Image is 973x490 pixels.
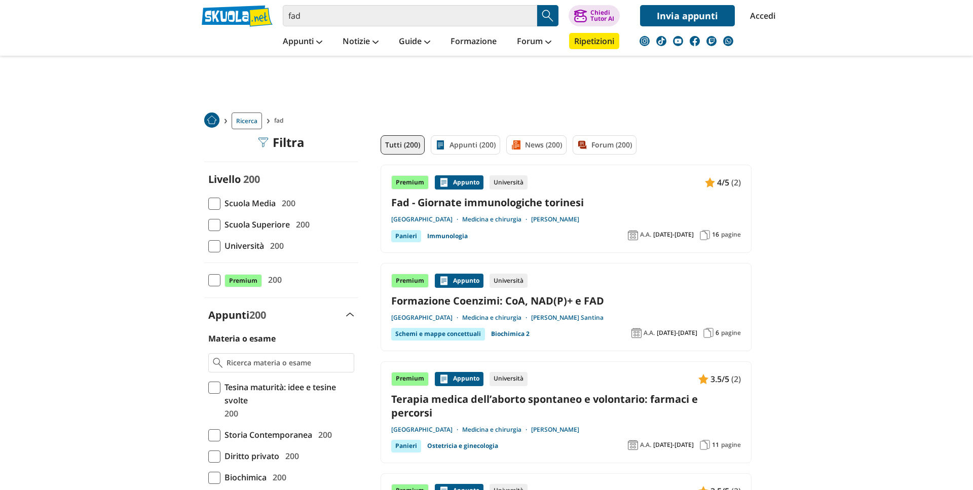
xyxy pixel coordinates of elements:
[462,314,531,322] a: Medicina e chirurgia
[700,440,710,450] img: Pagine
[391,274,429,288] div: Premium
[721,231,741,239] span: pagine
[700,230,710,240] img: Pagine
[631,328,642,338] img: Anno accademico
[208,308,266,322] label: Appunti
[391,372,429,386] div: Premium
[750,5,771,26] a: Accedi
[204,112,219,128] img: Home
[628,230,638,240] img: Anno accademico
[490,372,528,386] div: Università
[640,231,651,239] span: A.A.
[281,449,299,463] span: 200
[391,426,462,434] a: [GEOGRAPHIC_DATA]
[204,112,219,129] a: Home
[391,314,462,322] a: [GEOGRAPHIC_DATA]
[716,329,719,337] span: 6
[381,135,425,155] a: Tutti (200)
[491,328,530,340] a: Biochimica 2
[431,135,500,155] a: Appunti (200)
[653,231,694,239] span: [DATE]-[DATE]
[439,276,449,286] img: Appunti contenuto
[531,215,579,223] a: [PERSON_NAME]
[220,471,267,484] span: Biochimica
[640,441,651,449] span: A.A.
[731,176,741,189] span: (2)
[274,112,287,129] span: fad
[224,274,262,287] span: Premium
[391,392,741,420] a: Terapia medica dell’aborto spontaneo e volontario: farmaci e percorsi
[540,8,555,23] img: Cerca appunti, riassunti o versioni
[573,135,637,155] a: Forum (200)
[531,426,579,434] a: [PERSON_NAME]
[721,329,741,337] span: pagine
[644,329,655,337] span: A.A.
[462,426,531,434] a: Medicina e chirurgia
[227,358,350,368] input: Ricerca materia o esame
[511,140,521,150] img: News filtro contenuto
[721,441,741,449] span: pagine
[569,33,619,49] a: Ripetizioni
[656,36,666,46] img: tiktok
[232,112,262,129] span: Ricerca
[243,172,260,186] span: 200
[435,140,445,150] img: Appunti filtro contenuto
[628,440,638,450] img: Anno accademico
[653,441,694,449] span: [DATE]-[DATE]
[537,5,558,26] button: Search Button
[258,137,269,147] img: Filtra filtri mobile
[435,175,483,190] div: Appunto
[723,36,733,46] img: WhatsApp
[220,218,290,231] span: Scuola Superiore
[712,441,719,449] span: 11
[705,177,715,187] img: Appunti contenuto
[717,176,729,189] span: 4/5
[208,172,241,186] label: Livello
[673,36,683,46] img: youtube
[266,239,284,252] span: 200
[220,407,238,420] span: 200
[258,135,305,149] div: Filtra
[435,372,483,386] div: Appunto
[220,381,354,407] span: Tesina maturità: idee e tesine svolte
[640,36,650,46] img: instagram
[213,358,222,368] img: Ricerca materia o esame
[340,33,381,51] a: Notizie
[698,374,708,384] img: Appunti contenuto
[396,33,433,51] a: Guide
[264,273,282,286] span: 200
[278,197,295,210] span: 200
[712,231,719,239] span: 16
[514,33,554,51] a: Forum
[448,33,499,51] a: Formazione
[314,428,332,441] span: 200
[391,294,741,308] a: Formazione Coenzimi: CoA, NAD(P)+ e FAD
[208,333,276,344] label: Materia o esame
[706,36,717,46] img: twitch
[269,471,286,484] span: 200
[220,197,276,210] span: Scuola Media
[490,274,528,288] div: Università
[427,230,468,242] a: Immunologia
[391,328,485,340] div: Schemi e mappe concettuali
[439,177,449,187] img: Appunti contenuto
[391,175,429,190] div: Premium
[703,328,714,338] img: Pagine
[280,33,325,51] a: Appunti
[391,215,462,223] a: [GEOGRAPHIC_DATA]
[590,10,614,22] div: Chiedi Tutor AI
[220,449,279,463] span: Diritto privato
[710,372,729,386] span: 3.5/5
[292,218,310,231] span: 200
[490,175,528,190] div: Università
[640,5,735,26] a: Invia appunti
[220,428,312,441] span: Storia Contemporanea
[435,274,483,288] div: Appunto
[249,308,266,322] span: 200
[569,5,620,26] button: ChiediTutor AI
[439,374,449,384] img: Appunti contenuto
[391,440,421,452] div: Panieri
[577,140,587,150] img: Forum filtro contenuto
[427,440,498,452] a: Ostetricia e ginecologia
[531,314,604,322] a: [PERSON_NAME] Santina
